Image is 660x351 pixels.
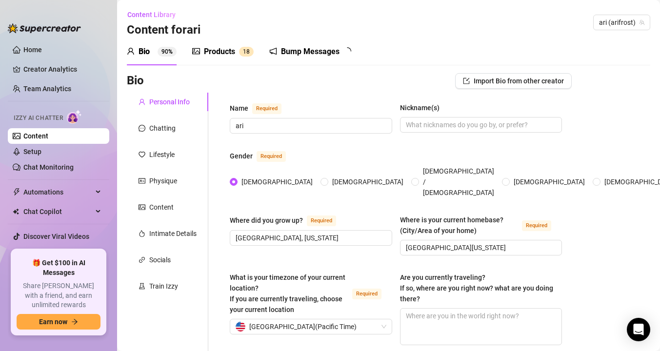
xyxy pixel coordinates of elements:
[236,233,384,243] input: Where did you grow up?
[627,318,650,341] div: Open Intercom Messenger
[239,47,254,57] sup: 18
[243,48,246,55] span: 1
[158,47,177,57] sup: 90%
[67,110,82,124] img: AI Chatter
[400,214,519,236] div: Where is your current homebase? (City/Area of your home)
[139,125,145,132] span: message
[149,254,171,265] div: Socials
[463,78,470,84] span: import
[39,318,67,326] span: Earn now
[149,97,190,107] div: Personal Info
[510,176,589,187] span: [DEMOGRAPHIC_DATA]
[23,184,93,200] span: Automations
[236,322,245,331] img: us
[13,188,20,196] span: thunderbolt
[14,114,63,123] span: Izzy AI Chatter
[474,77,564,85] span: Import Bio from other creator
[139,256,145,263] span: link
[230,103,248,114] div: Name
[204,46,235,58] div: Products
[230,102,292,114] label: Name
[252,103,281,114] span: Required
[192,47,200,55] span: picture
[352,289,381,299] span: Required
[23,46,42,54] a: Home
[149,123,176,134] div: Chatting
[127,73,144,89] h3: Bio
[269,47,277,55] span: notification
[17,314,100,330] button: Earn nowarrow-right
[599,15,644,30] span: ari (arifrost)
[230,215,303,226] div: Where did you grow up?
[455,73,572,89] button: Import Bio from other creator
[139,177,145,184] span: idcard
[139,46,150,58] div: Bio
[17,281,100,310] span: Share [PERSON_NAME] with a friend, and earn unlimited rewards
[23,85,71,93] a: Team Analytics
[23,233,89,240] a: Discover Viral Videos
[230,214,347,226] label: Where did you grow up?
[127,7,183,22] button: Content Library
[639,19,645,25] span: team
[8,23,81,33] img: logo-BBDzfeDw.svg
[238,176,317,187] span: [DEMOGRAPHIC_DATA]
[419,166,498,198] span: [DEMOGRAPHIC_DATA] / [DEMOGRAPHIC_DATA]
[127,47,135,55] span: user
[307,215,336,226] span: Required
[23,204,93,219] span: Chat Copilot
[127,22,200,38] h3: Content for ari
[406,119,555,130] input: Nickname(s)
[23,61,101,77] a: Creator Analytics
[139,204,145,211] span: picture
[17,258,100,277] span: 🎁 Get $100 in AI Messages
[400,102,440,113] div: Nickname(s)
[139,230,145,237] span: fire
[149,175,177,186] div: Physique
[257,151,286,162] span: Required
[23,132,48,140] a: Content
[230,150,297,162] label: Gender
[343,47,351,55] span: loading
[149,149,175,160] div: Lifestyle
[249,319,357,334] span: [GEOGRAPHIC_DATA] ( Pacific Time )
[230,273,345,313] span: What is your timezone of your current location? If you are currently traveling, choose your curre...
[149,281,178,292] div: Train Izzy
[522,220,551,231] span: Required
[139,98,145,105] span: user
[127,11,176,19] span: Content Library
[236,120,384,131] input: Name
[246,48,250,55] span: 8
[139,283,145,290] span: experiment
[13,208,19,215] img: Chat Copilot
[23,148,41,156] a: Setup
[71,318,78,325] span: arrow-right
[400,214,562,236] label: Where is your current homebase? (City/Area of your home)
[139,151,145,158] span: heart
[230,151,253,161] div: Gender
[406,242,555,253] input: Where is your current homebase? (City/Area of your home)
[400,273,553,303] span: Are you currently traveling? If so, where are you right now? what are you doing there?
[23,163,74,171] a: Chat Monitoring
[149,228,197,239] div: Intimate Details
[328,176,407,187] span: [DEMOGRAPHIC_DATA]
[400,102,446,113] label: Nickname(s)
[281,46,340,58] div: Bump Messages
[149,202,174,213] div: Content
